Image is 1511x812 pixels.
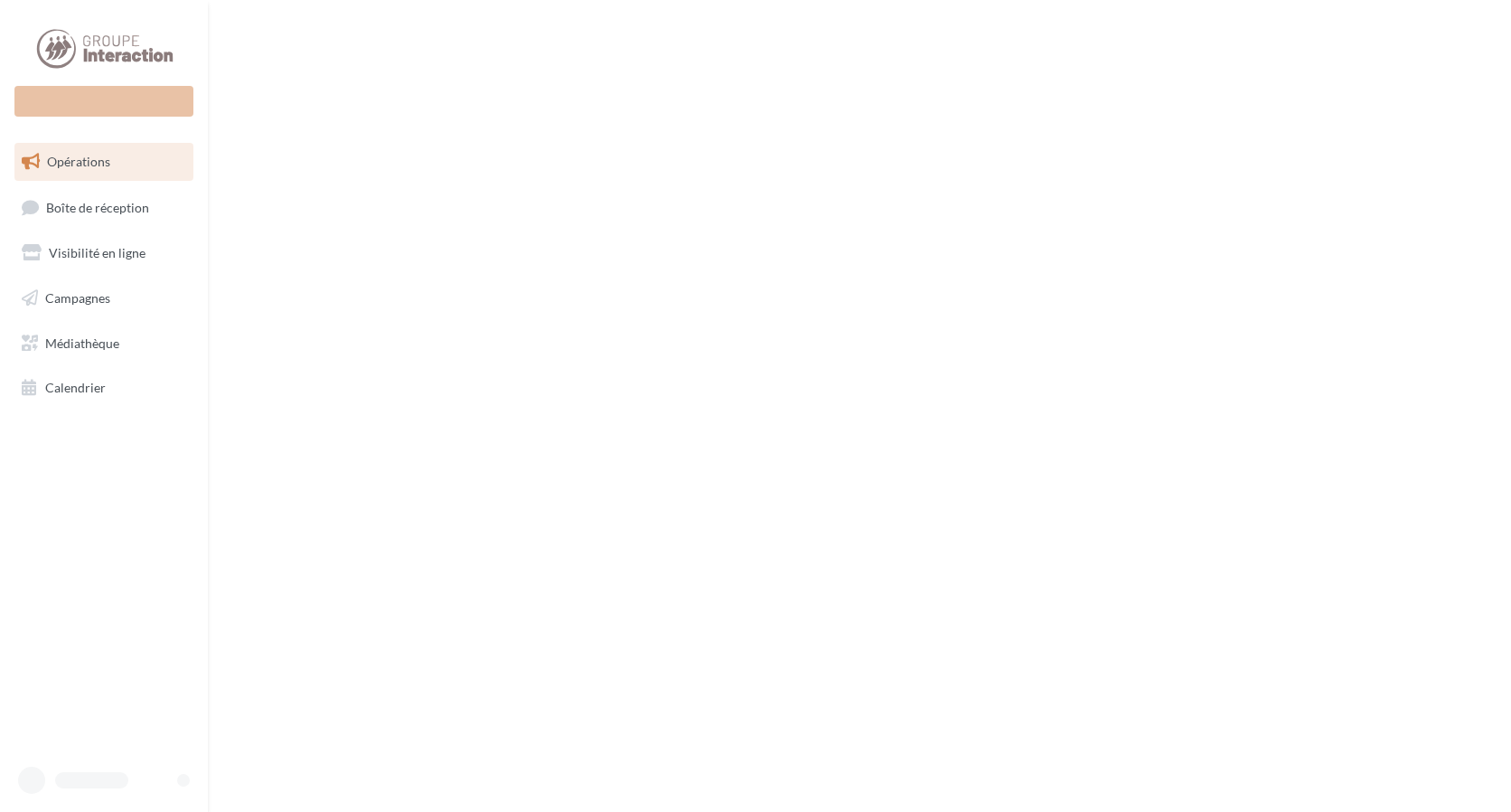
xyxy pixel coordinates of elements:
[14,86,193,117] div: Nouvelle campagne
[11,325,197,363] a: Médiathèque
[46,199,149,214] span: Boîte de réception
[11,188,197,227] a: Boîte de réception
[11,279,197,317] a: Campagnes
[45,290,110,306] span: Campagnes
[49,245,145,260] span: Visibilité en ligne
[47,154,110,169] span: Opérations
[11,234,197,272] a: Visibilité en ligne
[11,143,197,181] a: Opérations
[45,335,119,350] span: Médiathèque
[45,380,106,395] span: Calendrier
[11,369,197,407] a: Calendrier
